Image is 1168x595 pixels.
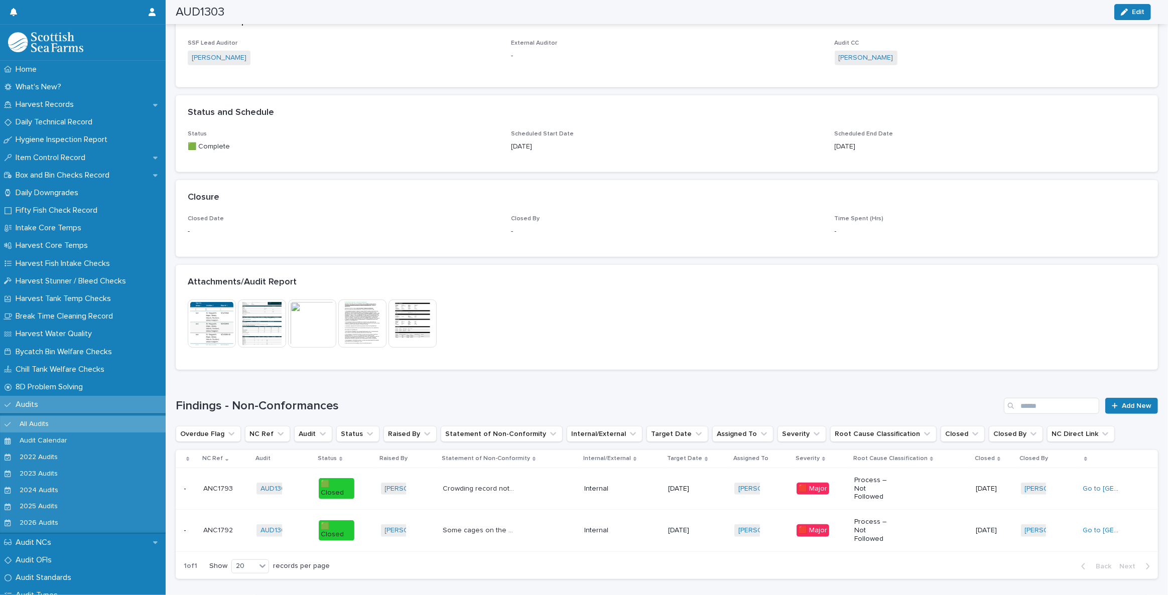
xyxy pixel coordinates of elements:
[1115,562,1158,571] button: Next
[12,382,91,392] p: 8D Problem Solving
[667,453,702,464] p: Target Date
[12,153,93,163] p: Item Control Record
[176,510,1158,551] tr: -- ANC1792ANC1792 AUD1303 🟩 Closed[PERSON_NAME] Some cages on the site have exceeded the maximum ...
[839,53,893,63] a: [PERSON_NAME]
[511,131,574,137] span: Scheduled Start Date
[184,483,188,493] p: -
[583,453,631,464] p: Internal/External
[203,483,235,493] p: ANC1793
[443,524,516,535] p: Some cages on the site have exceeded the maximum stocking density of 17kg/m3
[383,426,437,442] button: Raised By
[188,40,237,46] span: SSF Lead Auditor
[1073,562,1115,571] button: Back
[380,453,408,464] p: Raised By
[319,520,354,541] div: 🟩 Closed
[12,206,105,215] p: Fifty Fish Check Record
[12,65,45,74] p: Home
[733,453,768,464] p: Assigned To
[854,476,890,501] p: Process – Not Followed
[835,226,1146,237] p: -
[261,485,290,493] a: AUD1303
[176,468,1158,509] tr: -- ANC1793ANC1793 AUD1303 🟩 Closed[PERSON_NAME] Crowding record not recorded every 30 minutes and...
[12,486,66,495] p: 2024 Audits
[989,426,1043,442] button: Closed By
[188,226,499,237] p: -
[12,538,59,547] p: Audit NCs
[443,483,516,493] p: Crowding record not recorded every 30 minutes and crowding over 2 hr crowds.
[854,518,890,543] p: Process – Not Followed
[511,216,540,222] span: Closed By
[188,277,297,288] h2: Attachments/Audit Report
[12,100,82,109] p: Harvest Records
[1114,4,1151,20] button: Edit
[835,216,884,222] span: Time Spent (Hrs)
[318,453,337,464] p: Status
[12,453,66,462] p: 2022 Audits
[12,555,60,565] p: Audit OFIs
[385,485,440,493] a: [PERSON_NAME]
[12,171,117,180] p: Box and Bin Checks Record
[511,51,822,61] p: -
[188,141,499,152] p: 🟩 Complete
[12,188,86,198] p: Daily Downgrades
[12,241,96,250] p: Harvest Core Temps
[797,524,829,537] div: 🟥 Major
[12,470,66,478] p: 2023 Audits
[176,426,241,442] button: Overdue Flag
[176,5,224,20] h2: AUD1303
[245,426,290,442] button: NC Ref
[835,40,859,46] span: Audit CC
[511,226,822,237] p: -
[796,453,820,464] p: Severity
[738,485,793,493] a: [PERSON_NAME]
[12,502,66,511] p: 2025 Audits
[12,294,119,304] p: Harvest Tank Temp Checks
[1122,402,1151,409] span: Add New
[738,526,793,535] a: [PERSON_NAME]
[261,526,290,535] a: AUD1303
[184,524,188,535] p: -
[777,426,826,442] button: Severity
[712,426,773,442] button: Assigned To
[273,562,330,570] p: records per page
[511,141,822,152] p: [DATE]
[941,426,985,442] button: Closed
[511,40,557,46] span: External Auditor
[8,32,83,52] img: mMrefqRFQpe26GRNOUkG
[319,478,354,499] div: 🟩 Closed
[188,107,274,118] h2: Status and Schedule
[668,526,704,535] p: [DATE]
[176,399,1000,413] h1: Findings - Non-Conformances
[12,420,57,428] p: All Audits
[12,400,46,409] p: Audits
[294,426,332,442] button: Audit
[1047,426,1115,442] button: NC Direct Link
[12,276,134,286] p: Harvest Stunner / Bleed Checks
[12,519,66,527] p: 2026 Audits
[1090,563,1111,570] span: Back
[584,485,620,493] p: Internal
[12,259,118,268] p: Harvest Fish Intake Checks
[12,82,69,92] p: What's New?
[1132,9,1144,16] span: Edit
[584,526,620,535] p: Internal
[336,426,379,442] button: Status
[188,131,207,137] span: Status
[255,453,271,464] p: Audit
[797,483,829,495] div: 🟥 Major
[975,453,995,464] p: Closed
[668,485,704,493] p: [DATE]
[188,216,224,222] span: Closed Date
[12,223,89,233] p: Intake Core Temps
[976,485,1011,493] p: [DATE]
[853,453,928,464] p: Root Cause Classification
[232,561,256,571] div: 20
[442,453,530,464] p: Statement of Non-Conformity
[12,135,115,144] p: Hygiene Inspection Report
[1025,485,1080,493] a: [PERSON_NAME]
[1105,398,1158,414] a: Add New
[1020,453,1049,464] p: Closed By
[441,426,563,442] button: Statement of Non-Conformity
[12,436,75,445] p: Audit Calendar
[209,562,227,570] p: Show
